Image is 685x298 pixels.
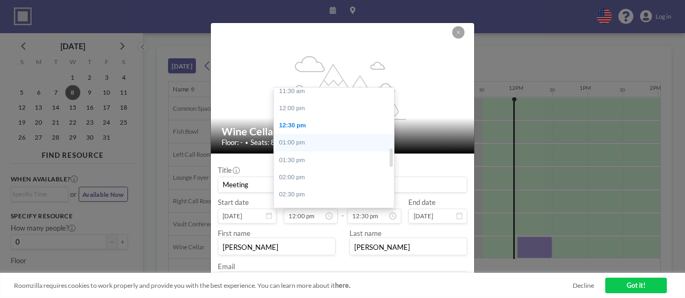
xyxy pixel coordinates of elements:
input: First name [218,240,335,255]
div: 02:00 pm [274,169,394,186]
span: Floor: - [222,138,243,147]
span: Roomzilla requires cookies to work properly and provide you with the best experience. You can lea... [14,281,573,289]
label: Start date [218,198,249,207]
div: 01:30 pm [274,151,394,169]
span: Seats: 8 [250,138,275,147]
input: Guest reservation [218,177,467,192]
label: Email [218,262,235,271]
span: • [245,139,248,146]
label: Title [218,166,239,174]
div: 12:00 pm [274,100,394,117]
div: 02:30 pm [274,186,394,203]
div: 01:00 pm [274,134,394,151]
a: Decline [573,281,594,289]
label: First name [218,229,250,238]
span: - [341,201,344,220]
a: Got it! [605,278,667,293]
label: Last name [349,229,382,238]
label: End date [408,198,436,207]
div: 12:30 pm [274,117,394,134]
input: Last name [350,240,467,255]
h2: Wine Cellar [222,125,465,138]
div: 03:00 pm [274,203,394,220]
div: 11:30 am [274,82,394,100]
a: here. [335,281,351,289]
